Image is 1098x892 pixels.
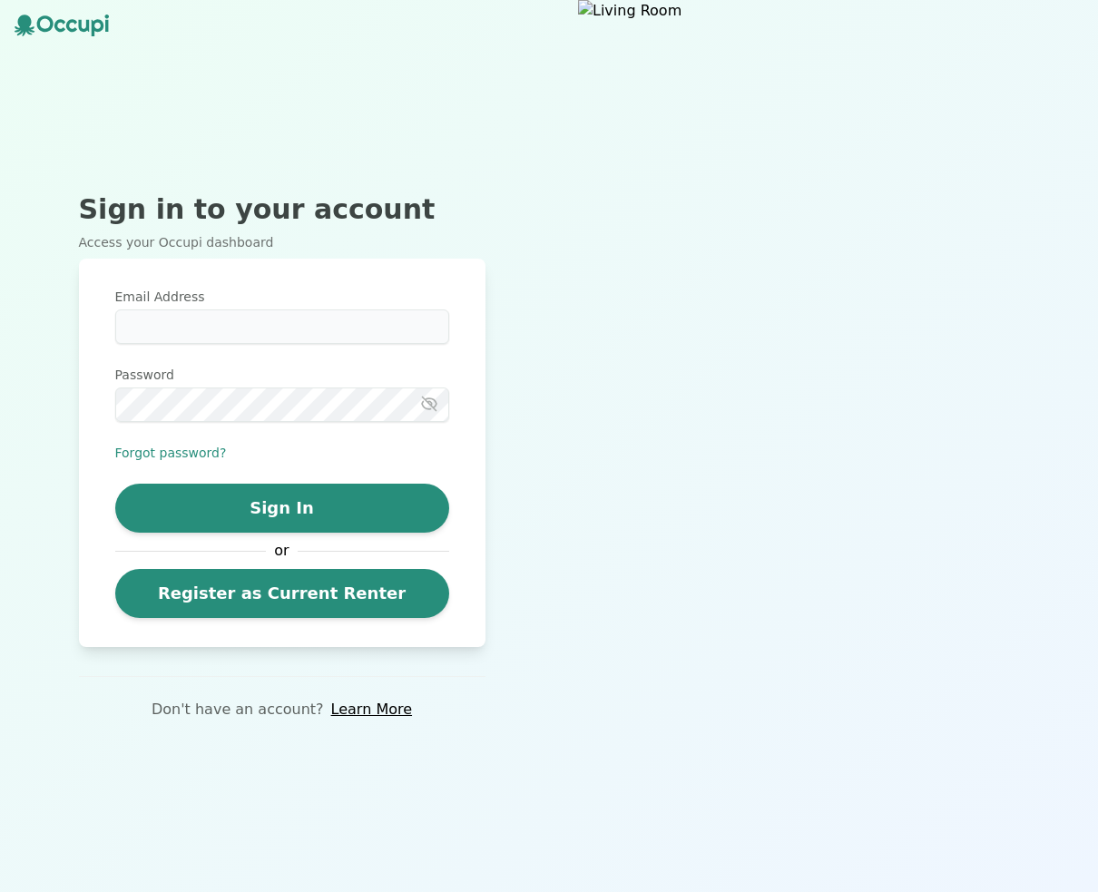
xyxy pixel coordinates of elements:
[115,288,449,306] label: Email Address
[79,233,485,251] p: Access your Occupi dashboard
[115,444,227,462] button: Forgot password?
[115,569,449,618] a: Register as Current Renter
[115,484,449,533] button: Sign In
[331,699,412,720] a: Learn More
[79,193,485,226] h2: Sign in to your account
[115,366,449,384] label: Password
[266,540,299,562] span: or
[152,699,324,720] p: Don't have an account?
